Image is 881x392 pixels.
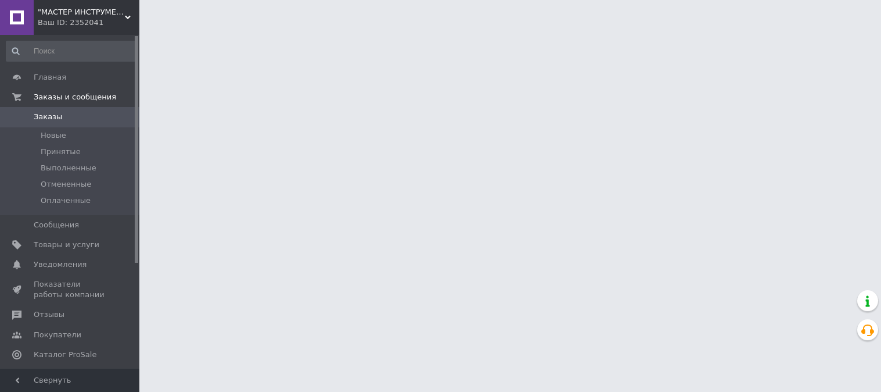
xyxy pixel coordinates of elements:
[34,220,79,230] span: Сообщения
[41,147,81,157] span: Принятые
[34,112,62,122] span: Заказы
[34,72,66,83] span: Главная
[34,259,87,270] span: Уведомления
[38,7,125,17] span: "МАСТЕР ИНСТРУМЕНТ" - мастер в области инструмента
[41,130,66,141] span: Новые
[38,17,139,28] div: Ваш ID: 2352041
[34,330,81,340] span: Покупатели
[34,350,96,360] span: Каталог ProSale
[34,240,99,250] span: Товары и услуги
[41,163,96,173] span: Выполненные
[6,41,137,62] input: Поиск
[34,92,116,102] span: Заказы и сообщения
[41,179,91,190] span: Отмененные
[41,195,91,206] span: Оплаченные
[34,279,107,300] span: Показатели работы компании
[34,309,64,320] span: Отзывы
